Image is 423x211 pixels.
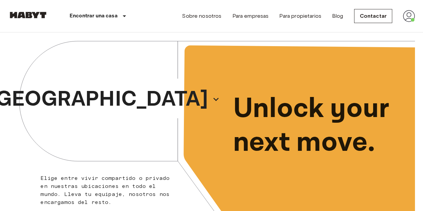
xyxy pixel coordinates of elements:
a: Sobre nosotros [182,12,221,20]
img: avatar [403,10,415,22]
a: Para propietarios [279,12,321,20]
p: Encontrar una casa [70,12,118,20]
a: Blog [332,12,343,20]
p: Unlock your next move. [233,92,405,160]
p: Elige entre vivir compartido o privado en nuestras ubicaciones en todo el mundo. Lleva tu equipaj... [40,174,175,206]
a: Para empresas [232,12,269,20]
img: Habyt [8,12,48,18]
a: Contactar [354,9,392,23]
